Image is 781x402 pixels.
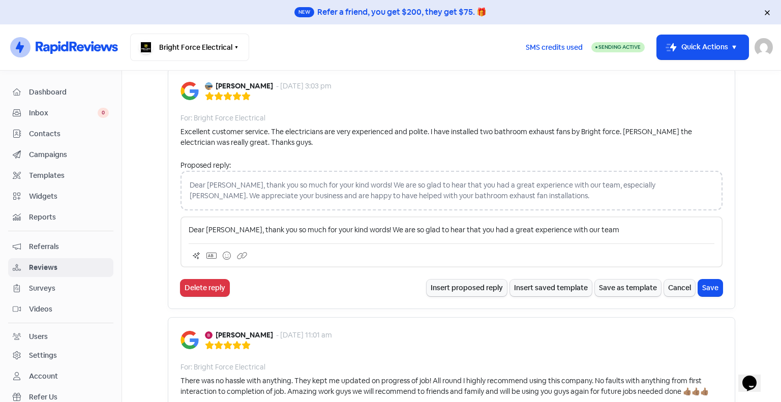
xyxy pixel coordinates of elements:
div: Refer a friend, you get $200, they get $75. 🎁 [317,6,487,18]
a: Reports [8,208,113,227]
div: Account [29,371,58,382]
div: - [DATE] 3:03 pm [276,81,332,91]
a: Templates [8,166,113,185]
div: Users [29,331,48,342]
span: Campaigns [29,149,109,160]
a: Settings [8,346,113,365]
a: SMS credits used [517,41,591,52]
span: Templates [29,170,109,181]
a: Referrals [8,237,113,256]
div: Dear [PERSON_NAME], thank you so much for your kind words! We are so glad to hear that you had a ... [181,171,723,210]
span: Referrals [29,241,109,252]
span: Sending Active [598,44,641,50]
span: Videos [29,304,109,315]
img: Image [181,331,199,349]
a: Campaigns [8,145,113,164]
div: Proposed reply: [181,160,723,171]
button: Bright Force Electrical [130,34,249,61]
a: Videos [8,300,113,319]
img: Image [181,82,199,100]
img: Avatar [205,331,213,339]
img: Avatar [205,82,213,90]
div: Settings [29,350,57,361]
button: Save as template [595,280,661,296]
span: Contacts [29,129,109,139]
b: [PERSON_NAME] [216,81,273,91]
div: For: Bright Force Electrical [181,113,265,123]
a: Reviews [8,258,113,277]
span: Widgets [29,191,109,202]
span: Reviews [29,262,109,273]
span: New [294,7,314,17]
div: There was no hassle with anything. They kept me updated on progress of job! All round I highly re... [181,376,723,397]
a: Widgets [8,187,113,206]
a: Contacts [8,125,113,143]
div: Excellent customer service. The electricians are very experienced and polite. I have installed tw... [181,127,723,148]
button: Delete reply [181,280,229,296]
span: Dashboard [29,87,109,98]
button: Cancel [664,280,695,296]
iframe: chat widget [738,361,771,392]
a: Dashboard [8,83,113,102]
a: Account [8,367,113,386]
span: Surveys [29,283,109,294]
span: 0 [98,108,109,118]
button: Save [698,280,723,296]
span: SMS credits used [526,42,583,53]
button: Insert saved template [510,280,592,296]
a: Inbox 0 [8,104,113,122]
div: For: Bright Force Electrical [181,362,265,373]
b: [PERSON_NAME] [216,330,273,341]
a: Surveys [8,279,113,298]
button: Quick Actions [657,35,748,59]
p: Dear [PERSON_NAME], thank you so much for your kind words! We are so glad to hear that you had a ... [189,225,714,235]
a: Sending Active [591,41,645,53]
span: Reports [29,212,109,223]
button: Insert proposed reply [427,280,507,296]
span: Inbox [29,108,98,118]
img: User [755,38,773,56]
a: Users [8,327,113,346]
div: - [DATE] 11:01 am [276,330,332,341]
